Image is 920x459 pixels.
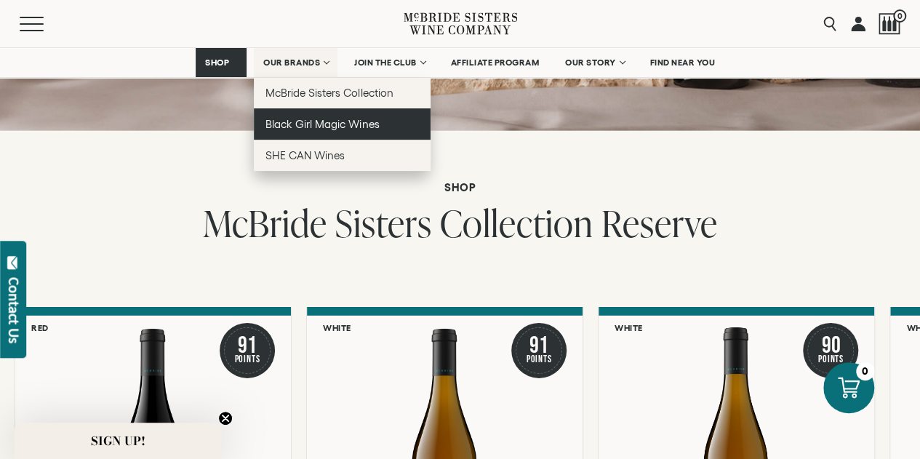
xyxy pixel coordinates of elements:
span: FIND NEAR YOU [650,57,716,68]
span: McBride [203,198,327,248]
span: Sisters [335,198,432,248]
span: OUR BRANDS [263,57,320,68]
span: McBride Sisters Collection [265,87,393,99]
a: FIND NEAR YOU [641,48,725,77]
h6: White [323,323,351,332]
div: SIGN UP!Close teaser [15,423,221,459]
span: 0 [893,9,906,23]
button: Mobile Menu Trigger [20,17,72,31]
span: Black Girl Magic Wines [265,118,379,130]
h6: White [615,323,643,332]
span: SIGN UP! [91,432,145,450]
span: AFFILIATE PROGRAM [451,57,540,68]
a: AFFILIATE PROGRAM [441,48,549,77]
div: 0 [856,362,874,380]
a: OUR BRANDS [254,48,337,77]
a: McBride Sisters Collection [254,77,431,108]
span: OUR STORY [565,57,616,68]
a: JOIN THE CLUB [345,48,434,77]
a: Black Girl Magic Wines [254,108,431,140]
div: Contact Us [7,277,21,343]
span: JOIN THE CLUB [354,57,417,68]
a: SHOP [196,48,247,77]
span: SHE CAN Wines [265,149,345,161]
button: Close teaser [218,411,233,426]
a: SHE CAN Wines [254,140,431,171]
a: OUR STORY [556,48,633,77]
span: Collection [440,198,593,248]
span: Reserve [601,198,718,248]
span: SHOP [205,57,230,68]
h6: Red [31,323,49,332]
